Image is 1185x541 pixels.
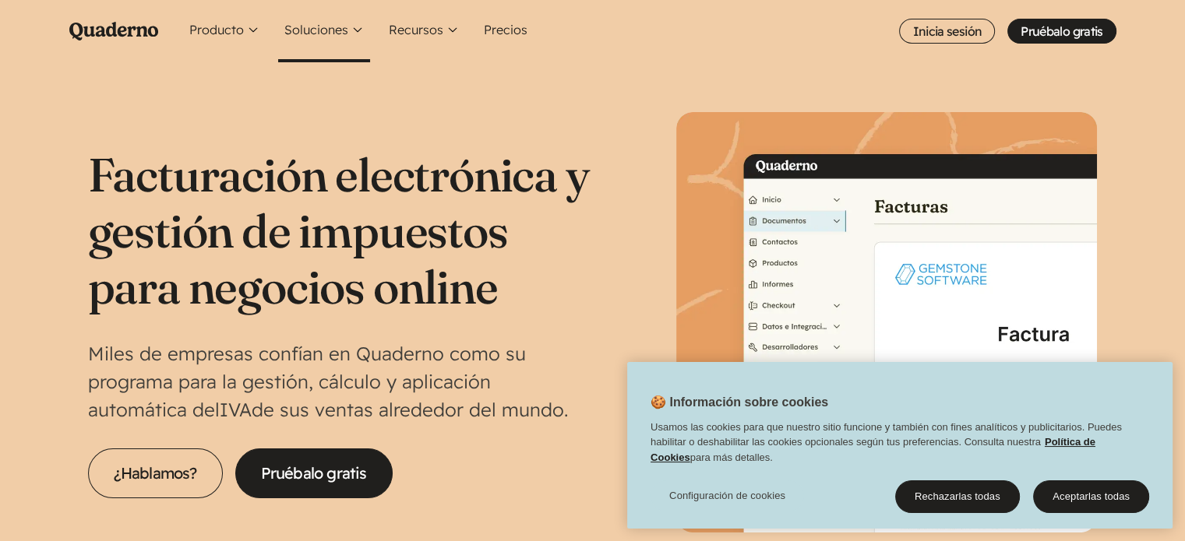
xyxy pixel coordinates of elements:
[651,436,1095,463] a: Política de Cookies
[235,448,393,498] a: Pruébalo gratis
[88,146,593,314] h1: Facturación electrónica y gestión de impuestos para negocios online
[1007,19,1116,44] a: Pruébalo gratis
[676,112,1097,532] img: Interfaz de Quaderno mostrando la página Factura con el distintivo Verifactu
[627,362,1173,529] div: Cookie banner
[627,420,1173,473] div: Usamos las cookies para que nuestro sitio funcione y también con fines analíticos y publicitarios...
[627,393,828,420] h2: 🍪 Información sobre cookies
[899,19,995,44] a: Inicia sesión
[651,480,804,511] button: Configuración de cookies
[1033,480,1149,513] button: Aceptarlas todas
[220,398,252,421] abbr: Impuesto sobre el Valor Añadido
[895,480,1020,513] button: Rechazarlas todas
[627,362,1173,529] div: 🍪 Información sobre cookies
[88,448,223,498] a: ¿Hablamos?
[88,339,593,423] p: Miles de empresas confían en Quaderno como su programa para la gestión, cálculo y aplicación auto...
